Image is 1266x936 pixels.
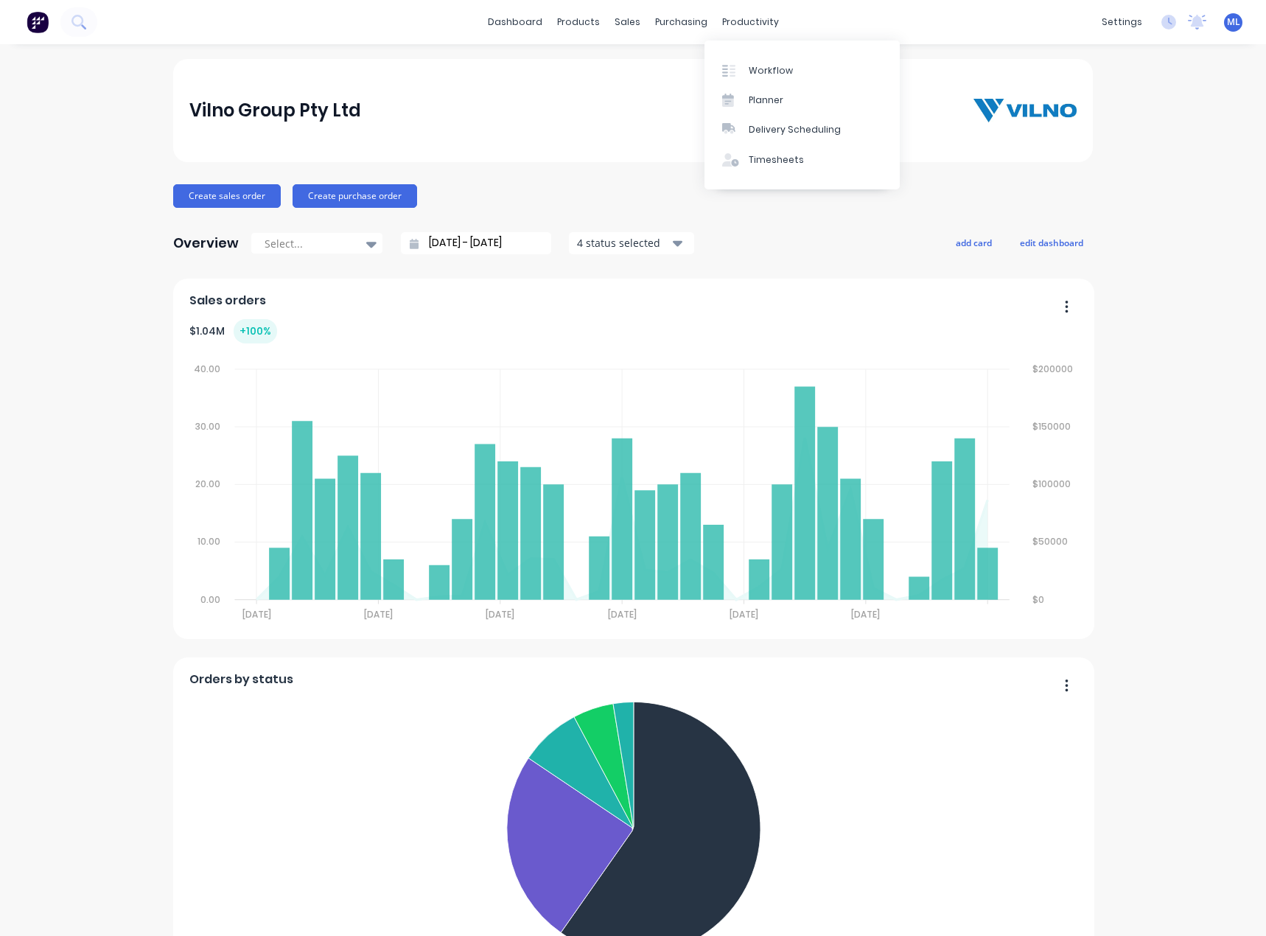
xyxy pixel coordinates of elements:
[946,233,1001,252] button: add card
[577,235,670,251] div: 4 status selected
[1033,536,1069,548] tspan: $50000
[550,11,607,33] div: products
[1033,478,1071,490] tspan: $100000
[608,608,637,621] tspan: [DATE]
[27,11,49,33] img: Factory
[730,608,759,621] tspan: [DATE]
[189,96,361,125] div: Vilno Group Pty Ltd
[1033,363,1074,375] tspan: $200000
[648,11,715,33] div: purchasing
[364,608,393,621] tspan: [DATE]
[189,319,277,343] div: $ 1.04M
[973,99,1077,122] img: Vilno Group Pty Ltd
[189,292,266,310] span: Sales orders
[749,153,804,167] div: Timesheets
[189,671,293,688] span: Orders by status
[480,11,550,33] a: dashboard
[704,85,900,115] a: Planner
[1010,233,1093,252] button: edit dashboard
[749,64,793,77] div: Workflow
[486,608,514,621] tspan: [DATE]
[193,363,220,375] tspan: 40.00
[749,123,841,136] div: Delivery Scheduling
[234,319,277,343] div: + 100 %
[852,608,881,621] tspan: [DATE]
[749,94,783,107] div: Planner
[173,184,281,208] button: Create sales order
[195,478,220,490] tspan: 20.00
[197,536,220,548] tspan: 10.00
[715,11,786,33] div: productivity
[1227,15,1240,29] span: ML
[195,420,220,433] tspan: 30.00
[704,115,900,144] a: Delivery Scheduling
[1033,593,1045,606] tspan: $0
[569,232,694,254] button: 4 status selected
[1094,11,1150,33] div: settings
[293,184,417,208] button: Create purchase order
[200,593,220,606] tspan: 0.00
[173,228,239,258] div: Overview
[242,608,270,621] tspan: [DATE]
[607,11,648,33] div: sales
[1033,420,1071,433] tspan: $150000
[704,55,900,85] a: Workflow
[704,145,900,175] a: Timesheets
